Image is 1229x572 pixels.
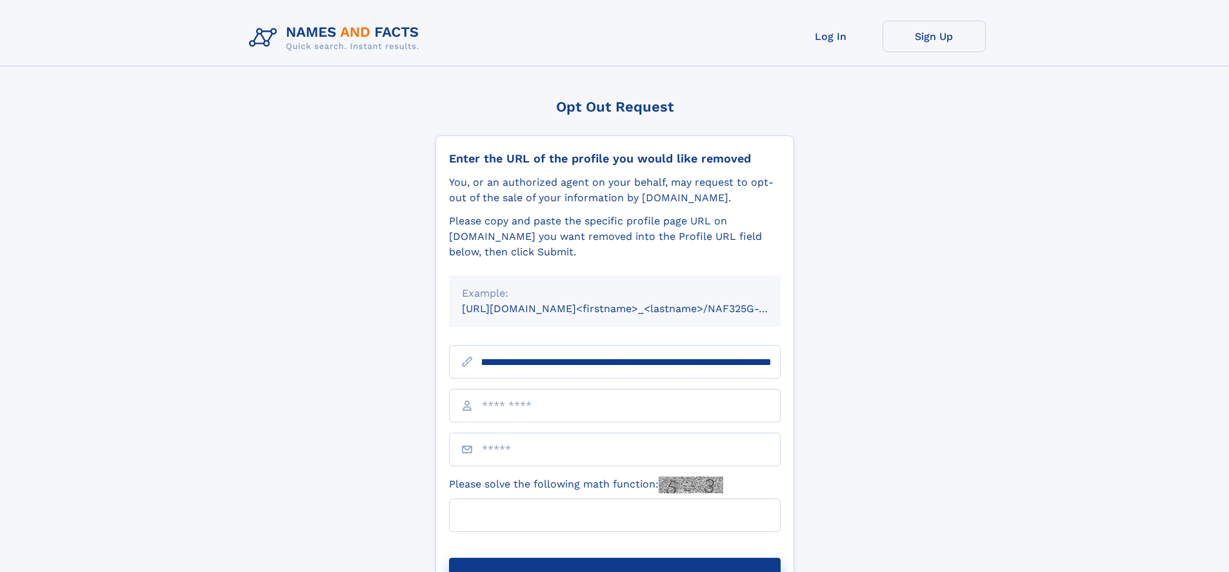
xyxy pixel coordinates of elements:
[435,99,794,115] div: Opt Out Request
[449,175,781,206] div: You, or an authorized agent on your behalf, may request to opt-out of the sale of your informatio...
[779,21,883,52] a: Log In
[449,477,723,493] label: Please solve the following math function:
[462,302,805,315] small: [URL][DOMAIN_NAME]<firstname>_<lastname>/NAF325G-xxxxxxxx
[449,213,781,260] div: Please copy and paste the specific profile page URL on [DOMAIN_NAME] you want removed into the Pr...
[449,152,781,166] div: Enter the URL of the profile you would like removed
[462,286,768,301] div: Example:
[244,21,430,55] img: Logo Names and Facts
[883,21,986,52] a: Sign Up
